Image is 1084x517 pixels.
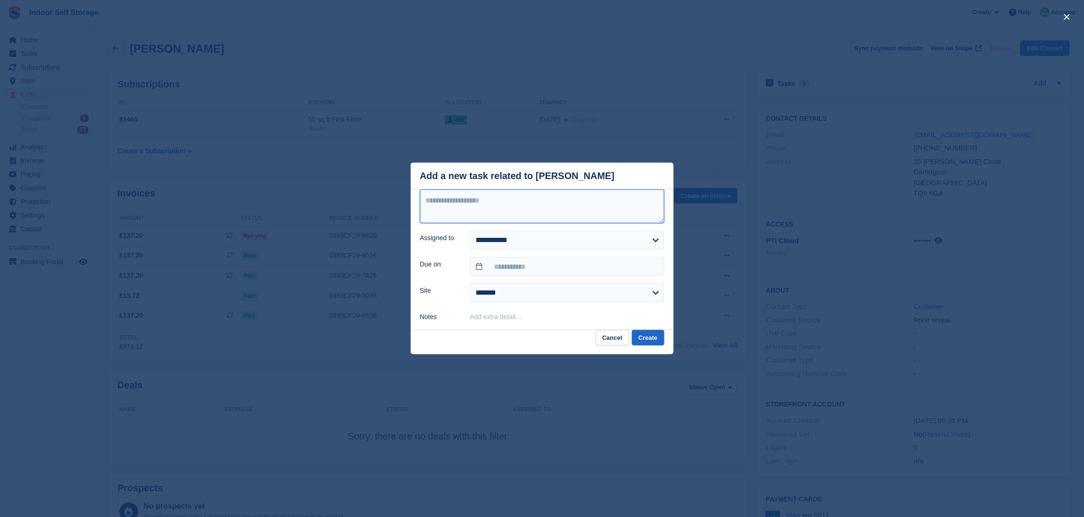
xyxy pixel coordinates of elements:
button: Cancel [596,330,629,345]
label: Site [420,286,459,296]
button: close [1060,9,1075,24]
label: Notes [420,312,459,322]
button: Create [632,330,664,345]
label: Assigned to [420,233,459,243]
button: Add extra detail… [470,313,522,321]
div: Add a new task related to [PERSON_NAME] [420,171,615,181]
label: Due on [420,259,459,269]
